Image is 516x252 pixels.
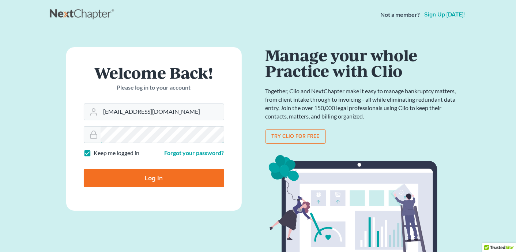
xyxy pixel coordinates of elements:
label: Keep me logged in [94,149,140,157]
strong: Not a member? [381,11,420,19]
a: Sign up [DATE]! [423,12,467,18]
a: Forgot your password? [165,149,224,156]
a: Try clio for free [265,129,326,144]
p: Please log in to your account [84,83,224,92]
h1: Manage your whole Practice with Clio [265,47,459,78]
input: Email Address [101,104,224,120]
h1: Welcome Back! [84,65,224,80]
p: Together, Clio and NextChapter make it easy to manage bankruptcy matters, from client intake thro... [265,87,459,120]
input: Log In [84,169,224,187]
